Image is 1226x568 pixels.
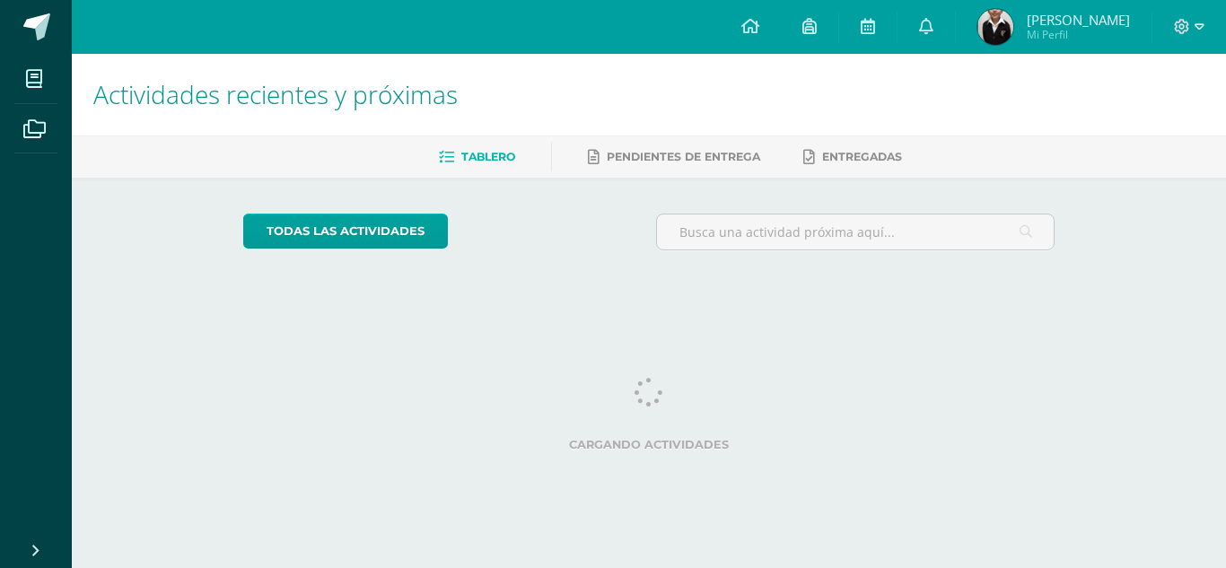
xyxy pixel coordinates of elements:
[243,438,1055,451] label: Cargando actividades
[1027,27,1130,42] span: Mi Perfil
[977,9,1013,45] img: 9cf054cd8b4c47c5d81df1d9c92c2ae9.png
[439,143,515,171] a: Tablero
[803,143,902,171] a: Entregadas
[657,214,1055,249] input: Busca una actividad próxima aquí...
[243,214,448,249] a: todas las Actividades
[1027,11,1130,29] span: [PERSON_NAME]
[93,77,458,111] span: Actividades recientes y próximas
[822,150,902,163] span: Entregadas
[607,150,760,163] span: Pendientes de entrega
[461,150,515,163] span: Tablero
[588,143,760,171] a: Pendientes de entrega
